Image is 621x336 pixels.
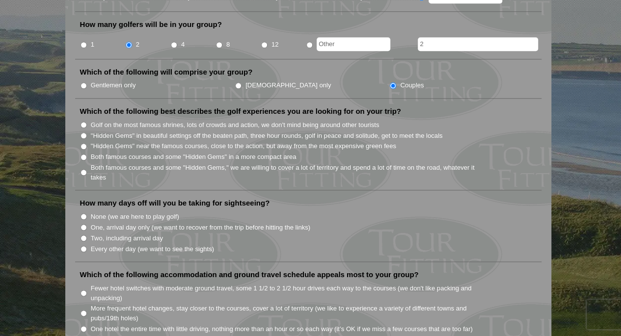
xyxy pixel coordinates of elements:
[245,80,331,90] label: [DEMOGRAPHIC_DATA] only
[136,40,139,50] label: 2
[317,37,390,51] input: Other
[91,244,214,254] label: Every other day (we want to see the sights)
[91,233,163,243] label: Two, including arrival day
[91,324,473,334] label: One hotel the entire time with little driving, nothing more than an hour or so each way (it’s OK ...
[91,284,486,303] label: Fewer hotel switches with moderate ground travel, some 1 1/2 to 2 1/2 hour drives each way to the...
[271,40,279,50] label: 12
[91,304,486,323] label: More frequent hotel changes, stay closer to the courses, cover a lot of territory (we like to exp...
[91,80,136,90] label: Gentlemen only
[181,40,185,50] label: 4
[80,270,419,280] label: Which of the following accommodation and ground travel schedule appeals most to your group?
[80,198,270,208] label: How many days off will you be taking for sightseeing?
[400,80,424,90] label: Couples
[91,120,379,130] label: Golf on the most famous shrines, lots of crowds and action, we don't mind being around other tour...
[91,212,179,222] label: None (we are here to play golf)
[91,131,443,141] label: "Hidden Gems" in beautiful settings off the beaten path, three hour rounds, golf in peace and sol...
[418,37,538,51] input: Additional non-golfers? Please specify #
[91,223,310,233] label: One, arrival day only (we want to recover from the trip before hitting the links)
[91,141,396,151] label: "Hidden Gems" near the famous courses, close to the action, but away from the most expensive gree...
[80,20,222,29] label: How many golfers will be in your group?
[91,152,297,162] label: Both famous courses and some "Hidden Gems" in a more compact area
[91,163,486,182] label: Both famous courses and some "Hidden Gems," we are willing to cover a lot of territory and spend ...
[80,106,401,116] label: Which of the following best describes the golf experiences you are looking for on your trip?
[91,40,94,50] label: 1
[226,40,230,50] label: 8
[80,67,253,77] label: Which of the following will comprise your group?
